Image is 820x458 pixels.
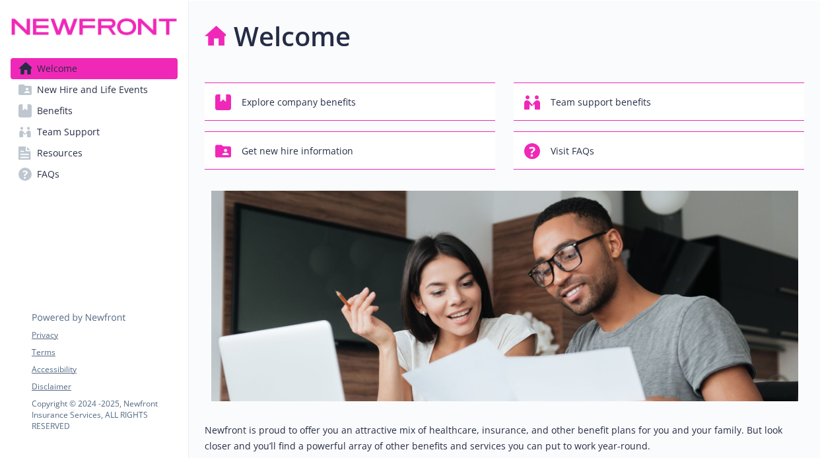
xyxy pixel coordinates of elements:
[234,16,351,56] h1: Welcome
[32,329,177,341] a: Privacy
[211,191,798,401] img: overview page banner
[32,381,177,393] a: Disclaimer
[205,422,804,454] p: Newfront is proud to offer you an attractive mix of healthcare, insurance, and other benefit plan...
[551,139,594,164] span: Visit FAQs
[11,58,178,79] a: Welcome
[37,58,77,79] span: Welcome
[37,143,83,164] span: Resources
[205,131,495,170] button: Get new hire information
[32,346,177,358] a: Terms
[551,90,651,115] span: Team support benefits
[514,82,804,121] button: Team support benefits
[205,82,495,121] button: Explore company benefits
[11,100,178,121] a: Benefits
[242,90,356,115] span: Explore company benefits
[37,121,100,143] span: Team Support
[37,100,73,121] span: Benefits
[32,364,177,376] a: Accessibility
[37,79,148,100] span: New Hire and Life Events
[37,164,59,185] span: FAQs
[32,398,177,432] p: Copyright © 2024 - 2025 , Newfront Insurance Services, ALL RIGHTS RESERVED
[11,164,178,185] a: FAQs
[514,131,804,170] button: Visit FAQs
[242,139,353,164] span: Get new hire information
[11,143,178,164] a: Resources
[11,79,178,100] a: New Hire and Life Events
[11,121,178,143] a: Team Support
